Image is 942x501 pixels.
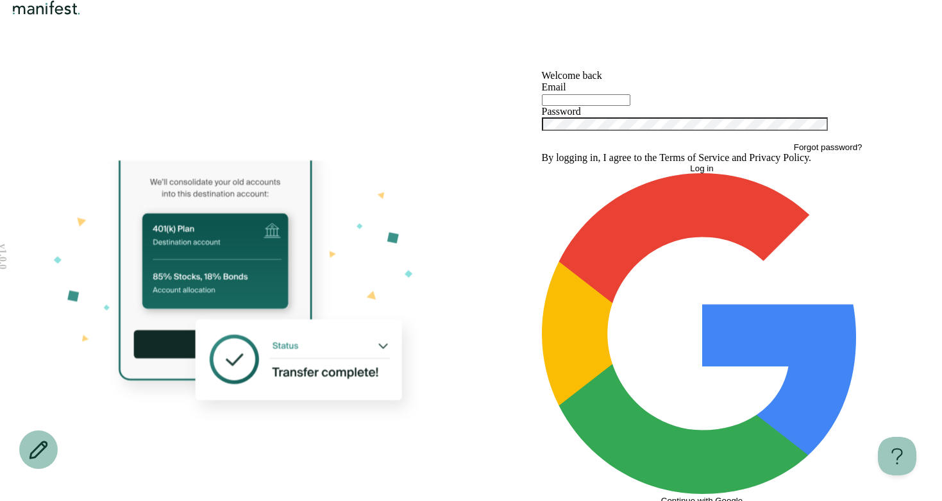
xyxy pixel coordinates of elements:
label: Email [542,81,566,92]
h1: Welcome back [542,70,862,81]
iframe: Help Scout Beacon - Open [878,437,916,475]
label: Password [542,106,581,117]
a: Terms of Service [659,152,729,163]
span: Log in [690,164,713,173]
button: Forgot password? [794,142,862,152]
button: Log in [542,164,862,173]
p: By logging in, I agree to the and . [542,152,862,164]
a: Privacy Policy [749,152,809,163]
